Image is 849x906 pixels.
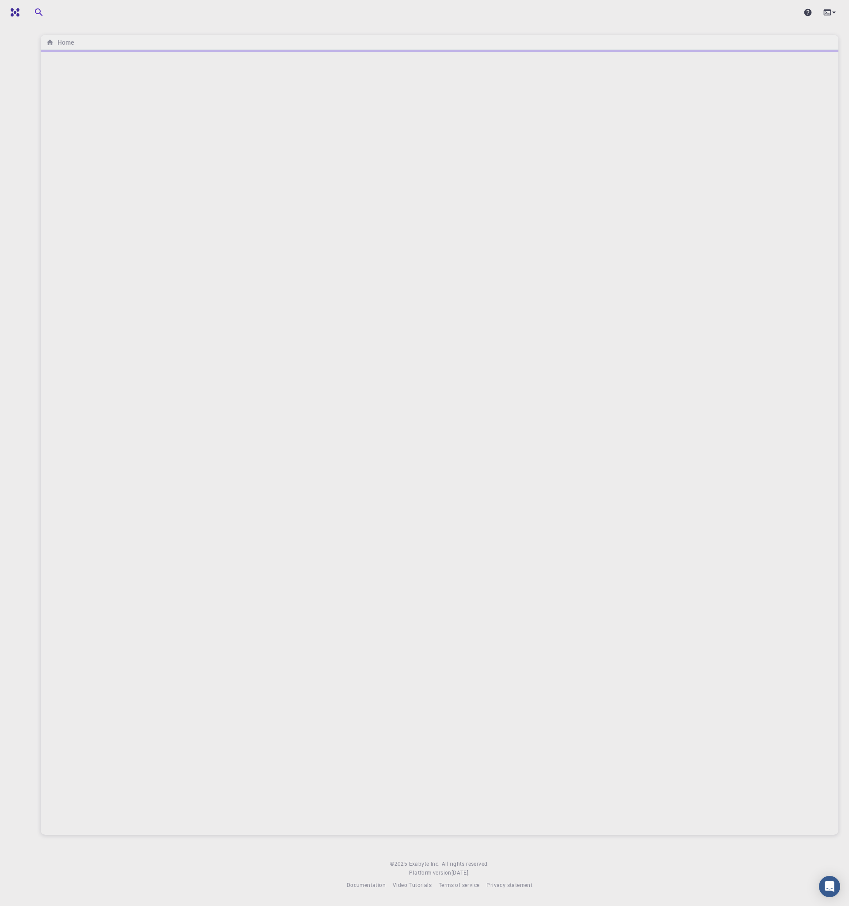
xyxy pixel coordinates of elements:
span: Platform version [409,868,451,877]
span: © 2025 [390,860,409,868]
h6: Home [54,38,74,47]
a: Documentation [347,881,386,890]
span: [DATE] . [451,869,470,876]
div: Open Intercom Messenger [819,876,840,897]
a: Video Tutorials [393,881,432,890]
a: Terms of service [439,881,479,890]
span: All rights reserved. [442,860,489,868]
img: logo [7,8,19,17]
span: Terms of service [439,881,479,888]
span: Privacy statement [486,881,532,888]
span: Exabyte Inc. [409,860,440,867]
span: Video Tutorials [393,881,432,888]
a: [DATE]. [451,868,470,877]
nav: breadcrumb [44,38,76,47]
a: Exabyte Inc. [409,860,440,868]
span: Documentation [347,881,386,888]
a: Privacy statement [486,881,532,890]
